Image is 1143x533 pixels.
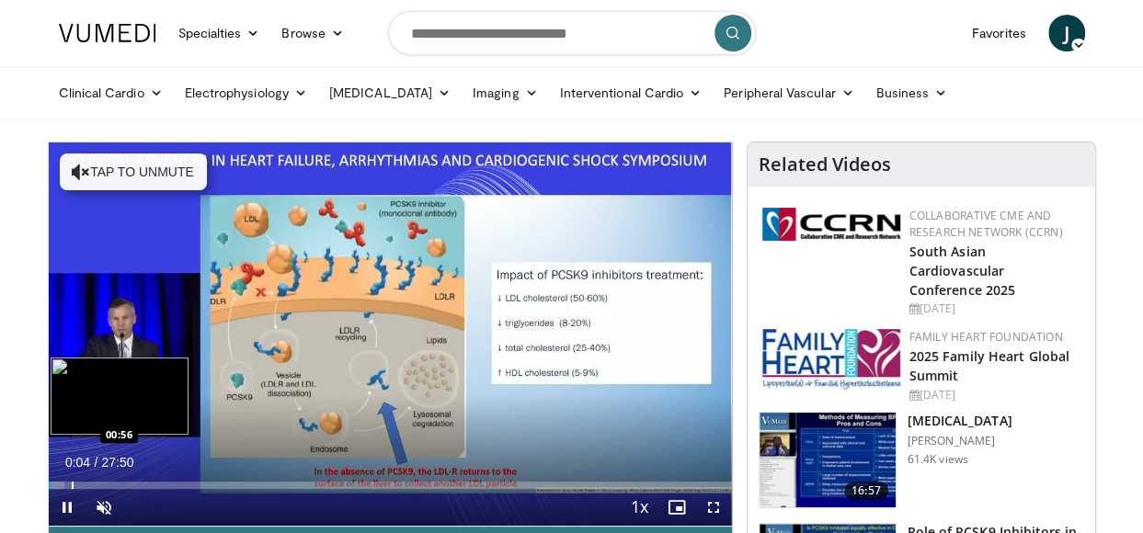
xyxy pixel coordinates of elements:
[658,489,695,526] button: Enable picture-in-picture mode
[762,329,900,390] img: 96363db5-6b1b-407f-974b-715268b29f70.jpeg.150x105_q85_autocrop_double_scale_upscale_version-0.2.jpg
[95,455,98,470] span: /
[908,412,1012,430] h3: [MEDICAL_DATA]
[101,455,133,470] span: 27:50
[961,15,1037,51] a: Favorites
[909,387,1080,403] div: [DATE]
[762,208,900,241] img: a04ee3ba-8487-4636-b0fb-5e8d268f3737.png.150x105_q85_autocrop_double_scale_upscale_version-0.2.png
[865,74,959,111] a: Business
[908,434,1012,448] p: [PERSON_NAME]
[909,347,1069,384] a: 2025 Family Heart Global Summit
[167,15,271,51] a: Specialties
[60,153,207,190] button: Tap to unmute
[760,413,896,508] img: a92b9a22-396b-4790-a2bb-5028b5f4e720.150x105_q85_crop-smart_upscale.jpg
[174,74,318,111] a: Electrophysiology
[844,482,888,500] span: 16:57
[908,452,968,467] p: 61.4K views
[622,489,658,526] button: Playback Rate
[713,74,864,111] a: Peripheral Vascular
[59,24,156,42] img: VuMedi Logo
[695,489,732,526] button: Fullscreen
[909,301,1080,317] div: [DATE]
[48,74,174,111] a: Clinical Cardio
[318,74,462,111] a: [MEDICAL_DATA]
[909,329,1063,345] a: Family Heart Foundation
[51,357,189,435] img: image.jpeg
[1048,15,1085,51] a: J
[86,489,122,526] button: Unmute
[759,412,1084,509] a: 16:57 [MEDICAL_DATA] [PERSON_NAME] 61.4K views
[549,74,714,111] a: Interventional Cardio
[49,142,732,527] video-js: Video Player
[65,455,90,470] span: 0:04
[759,153,891,176] h4: Related Videos
[462,74,549,111] a: Imaging
[49,489,86,526] button: Pause
[909,243,1016,299] a: South Asian Cardiovascular Conference 2025
[49,482,732,489] div: Progress Bar
[270,15,355,51] a: Browse
[909,208,1063,240] a: Collaborative CME and Research Network (CCRN)
[388,11,756,55] input: Search topics, interventions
